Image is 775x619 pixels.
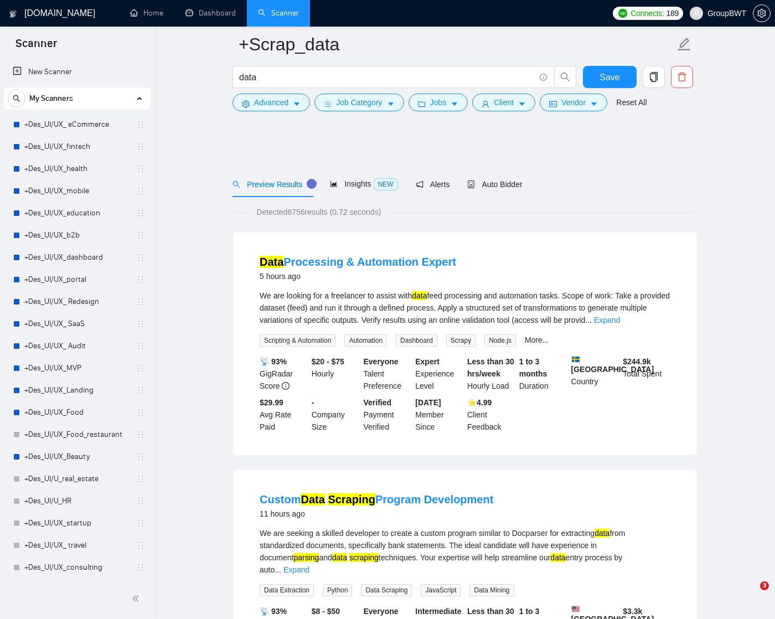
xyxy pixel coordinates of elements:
[24,335,130,357] a: +Des_UI/UX_ Audit
[13,61,142,83] a: New Scanner
[621,355,673,392] div: Total Spent
[136,386,145,395] span: holder
[314,94,404,111] button: barsJob Categorycaret-down
[136,319,145,328] span: holder
[330,179,397,188] span: Insights
[136,452,145,461] span: holder
[585,316,592,324] span: ...
[260,334,335,347] span: Scripting & Automation
[753,9,770,18] span: setting
[24,224,130,246] a: +Des_UI/UX_b2b
[260,607,287,616] b: 📡 93%
[24,534,130,556] a: +Des_UI/UX_ travel
[136,364,145,373] span: holder
[643,66,665,88] button: copy
[518,100,526,108] span: caret-down
[421,584,461,596] span: JavaScript
[418,100,426,108] span: folder
[136,187,145,195] span: holder
[260,493,493,505] a: CustomData ScrapingProgram Development
[328,493,375,505] mark: Scraping
[136,164,145,173] span: holder
[24,158,130,180] a: +Des_UI/UX_health
[618,9,627,18] img: upwork-logo.png
[260,507,493,520] div: 11 hours ago
[336,96,382,109] span: Job Category
[555,72,576,82] span: search
[254,96,288,109] span: Advanced
[364,607,399,616] b: Everyone
[323,584,352,596] span: Python
[451,100,458,108] span: caret-down
[415,357,440,366] b: Expert
[467,357,514,378] b: Less than 30 hrs/week
[525,336,549,344] a: More...
[623,607,642,616] b: $ 3.3k
[275,565,281,574] span: ...
[24,291,130,313] a: +Des_UI/UX_ Redesign
[136,541,145,550] span: holder
[312,607,340,616] b: $8 - $50
[549,100,557,108] span: idcard
[24,556,130,579] a: +Des_UI/UX_consulting
[132,593,143,604] span: double-left
[616,96,647,109] a: Reset All
[24,136,130,158] a: +Des_UI/UX_fintech
[301,493,324,505] mark: Data
[415,607,461,616] b: Intermediate
[415,398,441,407] b: [DATE]
[24,246,130,269] a: +Des_UI/UX_dashboard
[469,584,514,596] span: Data Mining
[136,275,145,284] span: holder
[260,357,287,366] b: 📡 93%
[136,297,145,306] span: holder
[24,468,130,490] a: +Des_UI/U_real_estate
[309,355,361,392] div: Hourly
[590,100,598,108] span: caret-down
[484,334,516,347] span: Node.js
[293,100,301,108] span: caret-down
[413,355,465,392] div: Experience Level
[312,398,314,407] b: -
[249,206,389,218] span: Detected 6756 results (0.72 seconds)
[344,334,387,347] span: Automation
[232,180,312,189] span: Preview Results
[671,66,693,88] button: delete
[467,180,522,189] span: Auto Bidder
[136,474,145,483] span: holder
[185,8,236,18] a: dashboardDashboard
[24,114,130,136] a: +Des_UI/UX_ eCommerce
[136,231,145,240] span: holder
[136,430,145,439] span: holder
[24,490,130,512] a: +Des_UI/U_HR
[24,424,130,446] a: +Des_UI/UX_Food_restaurant
[24,357,130,379] a: +Des_UI/UX_MVP
[136,342,145,350] span: holder
[753,4,771,22] button: setting
[571,355,654,374] b: [GEOGRAPHIC_DATA]
[361,355,414,392] div: Talent Preference
[595,529,609,538] mark: data
[550,553,565,562] mark: data
[569,355,621,392] div: Country
[413,396,465,433] div: Member Since
[631,7,664,19] span: Connects:
[482,100,489,108] span: user
[600,70,619,84] span: Save
[677,37,691,51] span: edit
[409,94,468,111] button: folderJobscaret-down
[8,90,25,107] button: search
[136,519,145,528] span: holder
[396,334,437,347] span: Dashboard
[643,72,664,82] span: copy
[583,66,637,88] button: Save
[332,553,347,562] mark: data
[594,316,620,324] a: Expand
[24,180,130,202] a: +Des_UI/UX_mobile
[465,355,517,392] div: Hourly Load
[467,180,475,188] span: robot
[260,398,283,407] b: $29.99
[737,581,764,608] iframe: Intercom live chat
[519,357,547,378] b: 1 to 3 months
[307,179,317,189] div: Tooltip anchor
